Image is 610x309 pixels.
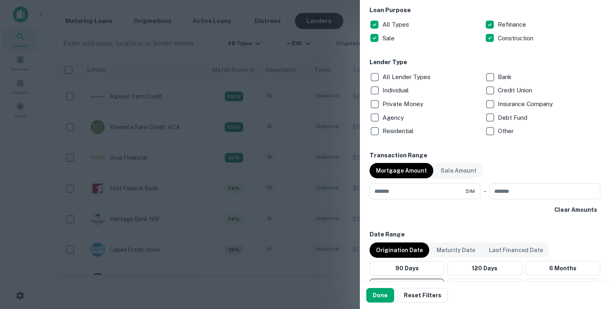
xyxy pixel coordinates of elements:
p: All Lender Types [382,72,432,82]
h6: Date Range [370,230,600,239]
p: Individual [382,86,410,95]
h6: Loan Purpose [370,6,600,15]
p: Mortgage Amount [376,166,427,175]
div: - [484,183,486,199]
span: $1M [466,188,475,195]
h6: Lender Type [370,58,600,67]
button: 120 Days [447,261,522,276]
p: Other [498,126,515,136]
button: 1 Year [370,279,444,293]
button: 5 Years [526,279,600,293]
button: 6 Months [526,261,600,276]
p: Sale Amount [441,166,476,175]
p: Insurance Company [498,99,554,109]
p: Maturity Date [437,246,475,255]
p: Sale [382,33,396,43]
p: Origination Date [376,246,423,255]
iframe: Chat Widget [570,244,610,283]
p: Residential [382,126,415,136]
button: Clear Amounts [551,203,600,217]
p: Debt Fund [498,113,529,123]
button: 2 Year [447,279,522,293]
p: Bank [498,72,513,82]
p: Private Money [382,99,425,109]
p: All Types [382,20,411,29]
p: Last Financed Date [489,246,543,255]
h6: Transaction Range [370,151,600,160]
p: Construction [498,33,535,43]
p: Agency [382,113,405,123]
button: Done [366,288,394,303]
p: Credit Union [498,86,534,95]
p: Refinance [498,20,528,29]
button: 90 Days [370,261,444,276]
button: Reset Filters [397,288,448,303]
